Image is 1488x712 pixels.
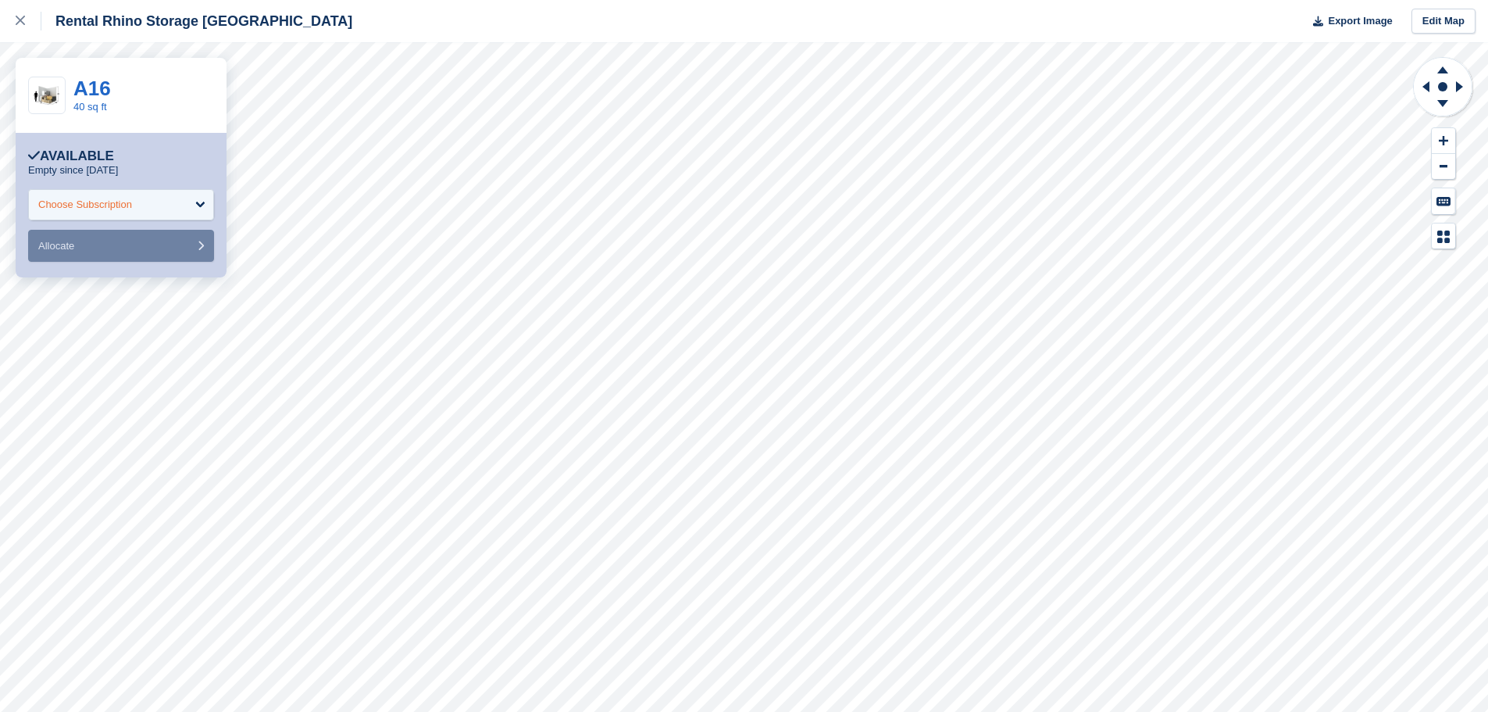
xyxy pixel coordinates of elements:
[1432,128,1455,154] button: Zoom In
[29,82,65,109] img: 50.jpg
[1432,224,1455,249] button: Map Legend
[38,197,132,213] div: Choose Subscription
[28,164,118,177] p: Empty since [DATE]
[1304,9,1393,34] button: Export Image
[73,77,111,100] a: A16
[38,240,74,252] span: Allocate
[1432,188,1455,214] button: Keyboard Shortcuts
[28,148,114,164] div: Available
[28,230,214,262] button: Allocate
[1328,13,1392,29] span: Export Image
[73,101,107,113] a: 40 sq ft
[41,12,352,30] div: Rental Rhino Storage [GEOGRAPHIC_DATA]
[1411,9,1476,34] a: Edit Map
[1432,154,1455,180] button: Zoom Out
